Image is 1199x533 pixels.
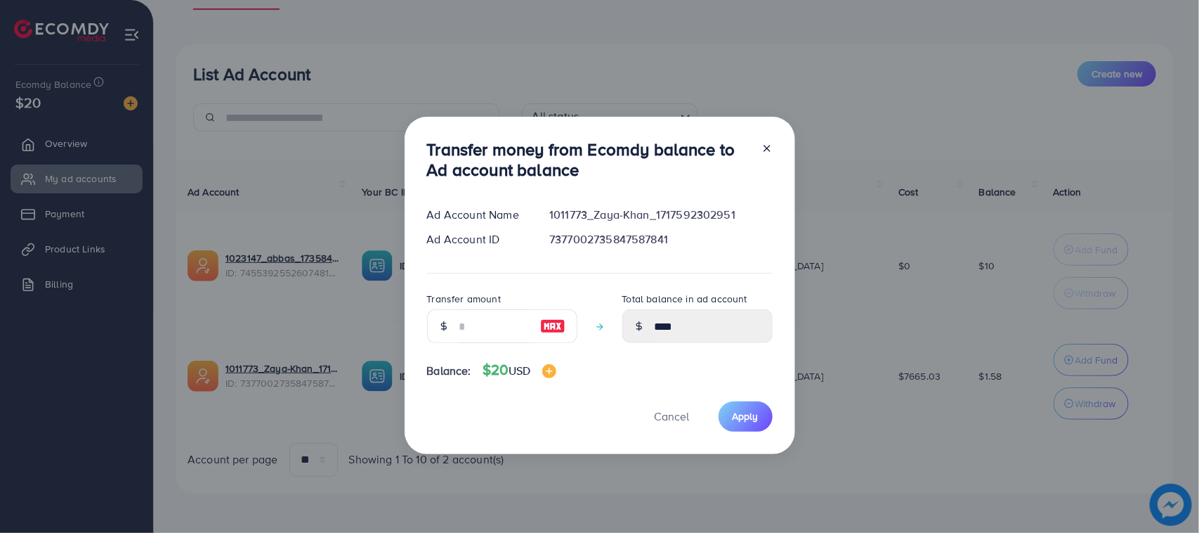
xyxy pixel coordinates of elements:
[427,363,471,379] span: Balance:
[538,207,783,223] div: 1011773_Zaya-Khan_1717592302951
[538,231,783,248] div: 7377002735847587841
[509,363,530,378] span: USD
[622,292,747,306] label: Total balance in ad account
[542,364,556,378] img: image
[427,139,750,180] h3: Transfer money from Ecomdy balance to Ad account balance
[733,409,759,423] span: Apply
[637,402,707,432] button: Cancel
[655,409,690,424] span: Cancel
[540,318,565,335] img: image
[719,402,773,432] button: Apply
[416,231,539,248] div: Ad Account ID
[483,361,556,379] h4: $20
[416,207,539,223] div: Ad Account Name
[427,292,501,306] label: Transfer amount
